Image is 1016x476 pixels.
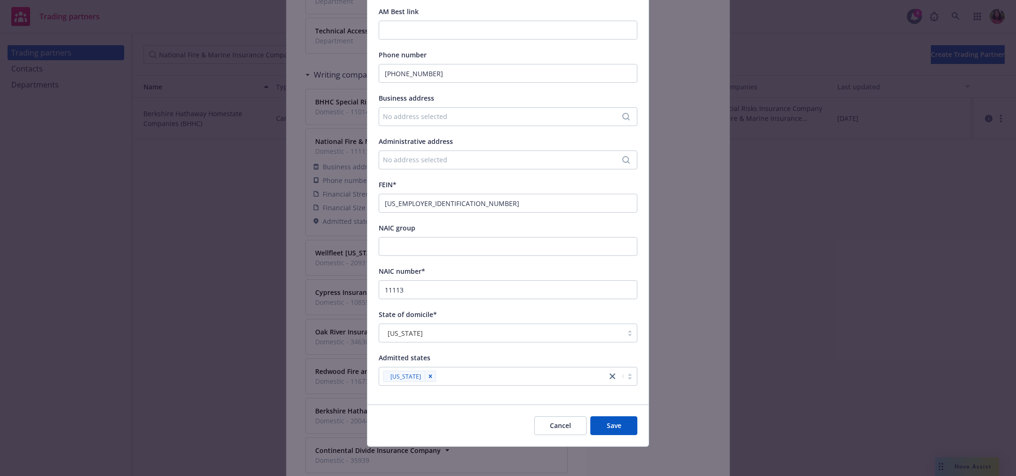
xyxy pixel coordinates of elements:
[379,50,427,59] span: Phone number
[383,155,624,165] div: No address selected
[622,113,630,120] svg: Search
[379,267,425,276] span: NAIC number*
[379,223,415,232] span: NAIC group
[379,94,434,103] span: Business address
[379,353,430,362] span: Admitted states
[379,137,453,146] span: Administrative address
[379,310,437,319] span: State of domicile*
[590,416,637,435] button: Save
[384,328,618,338] span: [US_STATE]
[379,7,419,16] span: AM Best link
[607,371,618,382] a: close
[387,372,421,381] span: [US_STATE]
[607,421,621,430] span: Save
[550,421,571,430] span: Cancel
[379,151,637,169] button: No address selected
[388,328,423,338] span: [US_STATE]
[390,372,421,381] span: [US_STATE]
[383,111,624,121] div: No address selected
[622,156,630,164] svg: Search
[379,180,397,189] span: FEIN*
[379,107,637,126] button: No address selected
[534,416,587,435] button: Cancel
[425,371,436,382] div: Remove [object Object]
